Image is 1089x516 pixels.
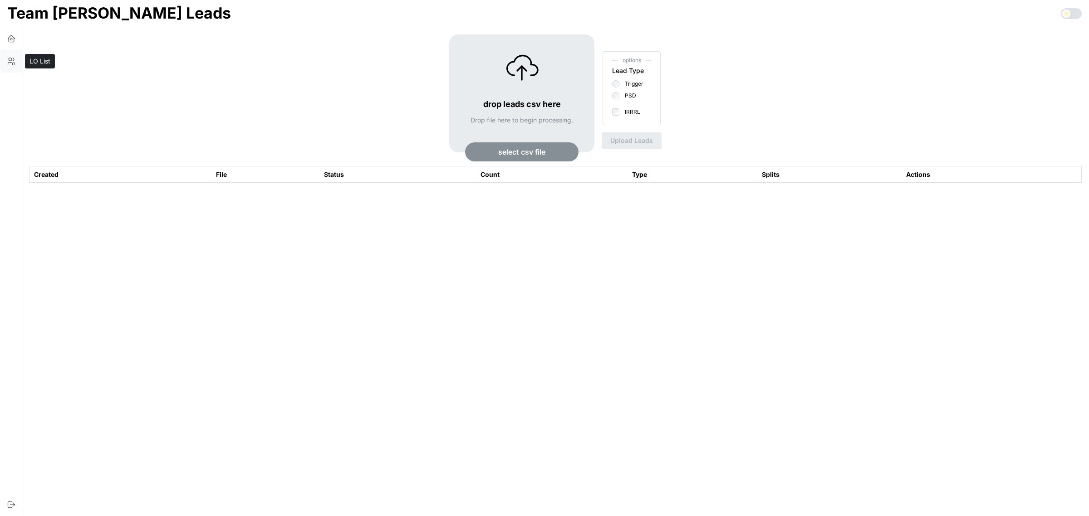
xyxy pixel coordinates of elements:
[465,142,579,161] button: select csv file
[619,92,636,99] label: PSD
[610,133,653,148] span: Upload Leads
[211,166,319,183] th: File
[628,166,757,183] th: Type
[498,143,545,161] span: select csv file
[619,108,640,116] label: IRRRL
[476,166,628,183] th: Count
[757,166,902,183] th: Splits
[7,3,231,23] h1: Team [PERSON_NAME] Leads
[602,132,662,149] button: Upload Leads
[902,166,1081,183] th: Actions
[619,80,643,88] label: Trigger
[319,166,476,183] th: Status
[612,56,651,65] span: options
[612,66,644,76] div: Lead Type
[29,166,212,183] th: Created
